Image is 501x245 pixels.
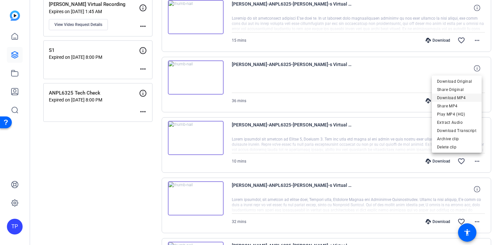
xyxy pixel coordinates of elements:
[437,102,476,110] span: Share MP4
[437,135,476,143] span: Archive clip
[437,94,476,101] span: Download MP4
[437,126,476,134] span: Download Transcript
[437,110,476,118] span: Play MP4 (HQ)
[437,118,476,126] span: Extract Audio
[437,85,476,93] span: Share Original
[437,143,476,151] span: Delete clip
[437,77,476,85] span: Download Original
